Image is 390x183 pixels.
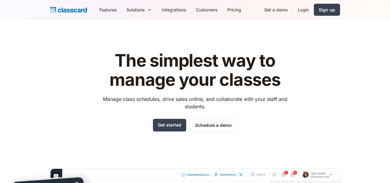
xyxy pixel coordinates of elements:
[314,4,340,16] a: Sign up
[121,3,157,17] div: Solutions
[97,95,293,110] p: Manage class schedules, drive sales online, and collaborate with your staff and students.
[50,6,87,14] a: home
[319,6,335,13] div: Sign up
[126,6,145,13] div: Solutions
[222,3,246,17] a: Pricing
[259,3,293,17] a: Get a demo
[293,3,314,17] a: Login
[97,51,293,89] h1: The simplest way to manage your classes
[190,119,237,131] a: Schedule a demo
[191,3,222,17] a: Customers
[153,119,186,131] a: Get started
[94,3,121,17] a: Features
[157,3,191,17] a: Integrations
